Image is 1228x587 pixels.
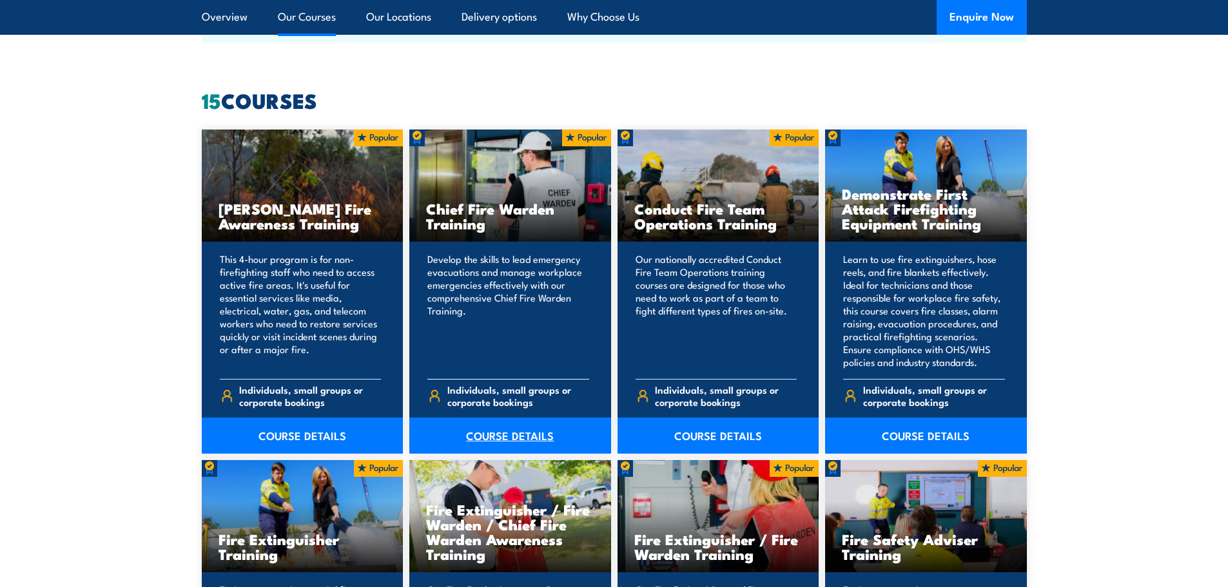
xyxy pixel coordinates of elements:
[202,91,1027,109] h2: COURSES
[427,253,589,369] p: Develop the skills to lead emergency evacuations and manage workplace emergencies effectively wit...
[409,418,611,454] a: COURSE DETAILS
[634,201,803,231] h3: Conduct Fire Team Operations Training
[219,201,387,231] h3: [PERSON_NAME] Fire Awareness Training
[842,186,1010,231] h3: Demonstrate First Attack Firefighting Equipment Training
[447,383,589,408] span: Individuals, small groups or corporate bookings
[825,418,1027,454] a: COURSE DETAILS
[636,253,797,369] p: Our nationally accredited Conduct Fire Team Operations training courses are designed for those wh...
[202,418,404,454] a: COURSE DETAILS
[219,532,387,561] h3: Fire Extinguisher Training
[842,532,1010,561] h3: Fire Safety Adviser Training
[426,502,594,561] h3: Fire Extinguisher / Fire Warden / Chief Fire Warden Awareness Training
[843,253,1005,369] p: Learn to use fire extinguishers, hose reels, and fire blankets effectively. Ideal for technicians...
[618,418,819,454] a: COURSE DETAILS
[239,383,381,408] span: Individuals, small groups or corporate bookings
[426,201,594,231] h3: Chief Fire Warden Training
[220,253,382,369] p: This 4-hour program is for non-firefighting staff who need to access active fire areas. It's usef...
[634,532,803,561] h3: Fire Extinguisher / Fire Warden Training
[863,383,1005,408] span: Individuals, small groups or corporate bookings
[202,84,221,116] strong: 15
[655,383,797,408] span: Individuals, small groups or corporate bookings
